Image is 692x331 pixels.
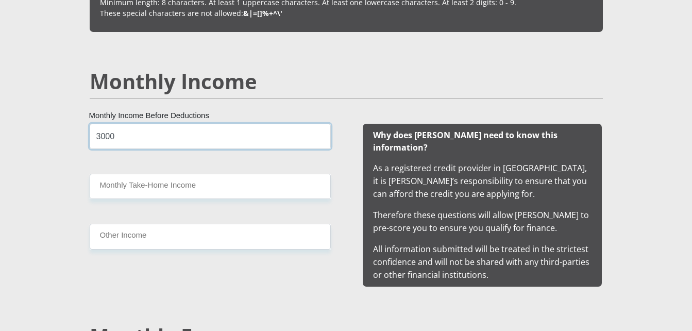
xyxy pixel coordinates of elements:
b: Why does [PERSON_NAME] need to know this information? [373,129,558,153]
span: As a registered credit provider in [GEOGRAPHIC_DATA], it is [PERSON_NAME]’s responsibility to ens... [373,129,592,280]
input: Monthly Income Before Deductions [90,124,331,149]
input: Monthly Take Home Income [90,174,331,199]
b: &|=[]%+^\' [243,8,282,18]
input: Other Income [90,224,331,249]
h2: Monthly Income [90,69,603,94]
